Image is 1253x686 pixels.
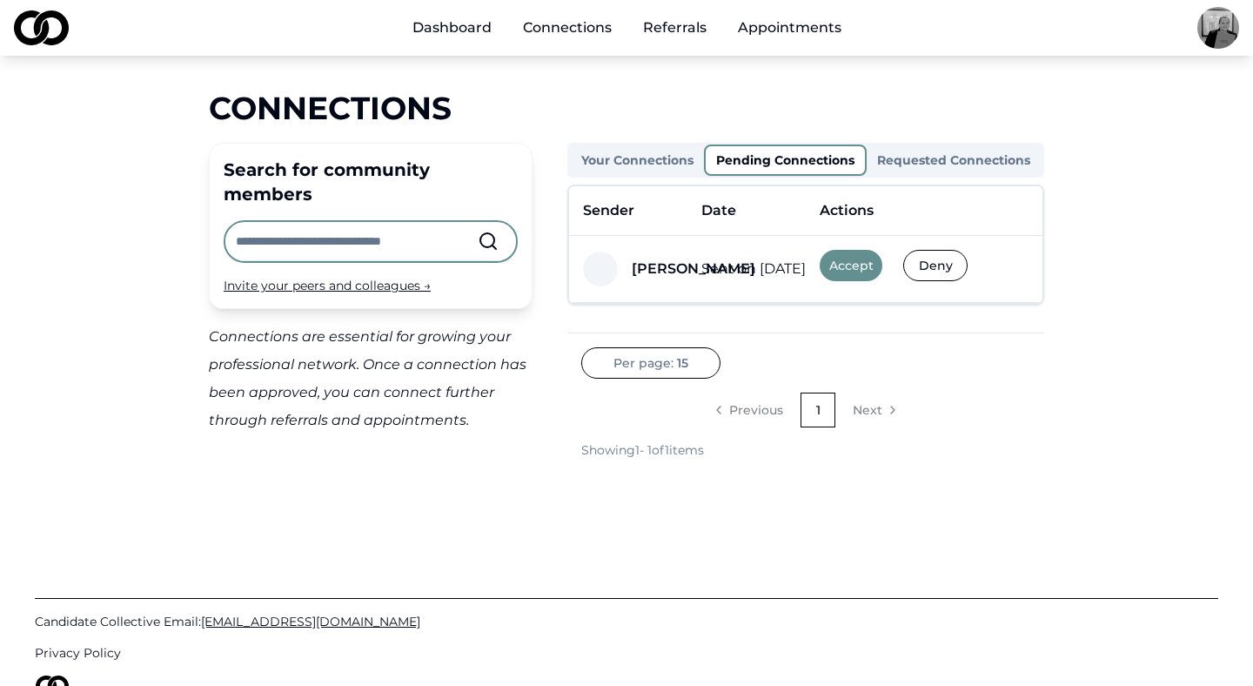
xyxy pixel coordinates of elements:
[724,10,855,45] a: Appointments
[35,613,1218,630] a: Candidate Collective Email:[EMAIL_ADDRESS][DOMAIN_NAME]
[509,10,626,45] a: Connections
[820,200,1029,221] div: Actions
[820,250,882,281] button: Accept
[209,323,533,434] div: Connections are essential for growing your professional network. Once a connection has been appro...
[14,10,69,45] img: logo
[632,259,755,279] div: [PERSON_NAME]
[677,354,688,372] span: 15
[867,146,1041,174] button: Requested Connections
[581,393,1030,427] nav: pagination
[583,200,634,221] div: Sender
[209,91,1044,125] div: Connections
[903,250,968,281] button: Deny
[571,146,704,174] button: Your Connections
[399,10,855,45] nav: Main
[1197,7,1239,49] img: f6904dd1-a3b3-42c5-bbe0-683256c9ec10-IMG_0865-profile_picture.jpeg
[581,347,720,379] button: Per page:15
[399,10,506,45] a: Dashboard
[201,614,420,629] span: [EMAIL_ADDRESS][DOMAIN_NAME]
[581,441,704,459] div: Showing 1 - 1 of 1 items
[701,200,736,221] div: Date
[704,145,867,176] button: Pending Connections
[224,277,518,294] div: Invite your peers and colleagues →
[35,644,1218,662] a: Privacy Policy
[224,158,518,206] div: Search for community members
[629,10,720,45] a: Referrals
[801,393,835,427] a: 1
[687,236,806,303] td: Sent on [DATE]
